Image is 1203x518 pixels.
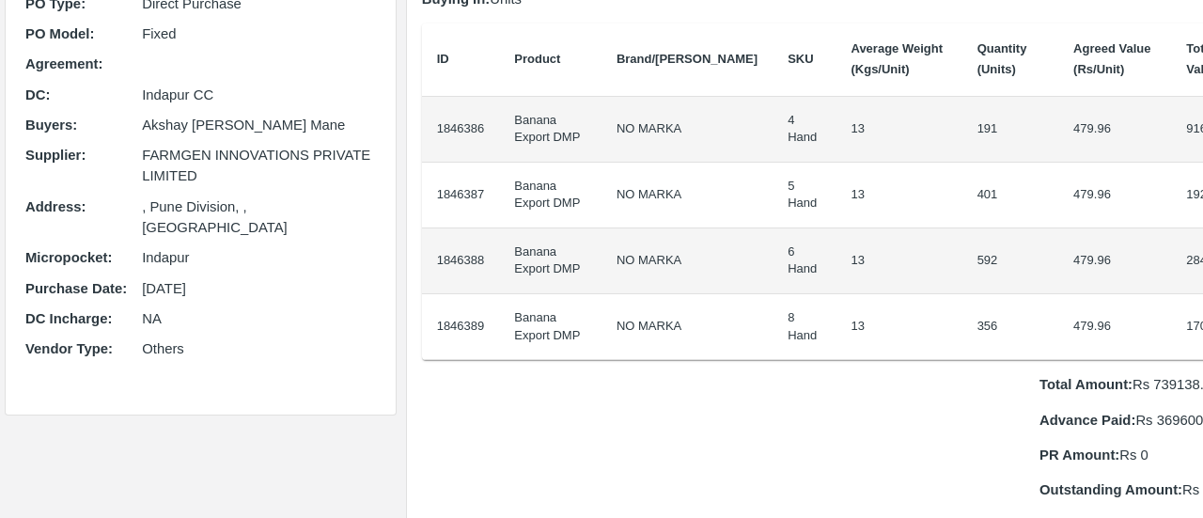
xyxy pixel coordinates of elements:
[617,52,758,66] b: Brand/[PERSON_NAME]
[788,52,813,66] b: SKU
[1073,41,1150,76] b: Agreed Value (Rs/Unit)
[142,24,375,44] p: Fixed
[422,163,500,228] td: 1846387
[1058,97,1171,163] td: 479.96
[25,199,86,214] b: Address :
[1039,482,1182,497] b: Outstanding Amount:
[25,87,50,102] b: DC :
[962,228,1058,294] td: 592
[25,26,94,41] b: PO Model :
[1058,163,1171,228] td: 479.96
[836,163,961,228] td: 13
[773,228,836,294] td: 6 Hand
[25,148,86,163] b: Supplier :
[142,338,375,359] p: Others
[142,308,375,329] p: NA
[25,311,112,326] b: DC Incharge :
[773,97,836,163] td: 4 Hand
[1039,447,1119,463] b: PR Amount:
[601,163,773,228] td: NO MARKA
[1058,228,1171,294] td: 479.96
[962,97,1058,163] td: 191
[422,97,500,163] td: 1846386
[499,228,601,294] td: Banana Export DMP
[422,294,500,360] td: 1846389
[514,52,560,66] b: Product
[836,97,961,163] td: 13
[142,85,375,105] p: Indapur CC
[25,250,112,265] b: Micropocket :
[773,294,836,360] td: 8 Hand
[962,294,1058,360] td: 356
[499,163,601,228] td: Banana Export DMP
[836,294,961,360] td: 13
[142,196,375,239] p: , Pune Division, , [GEOGRAPHIC_DATA]
[1039,413,1135,428] b: Advance Paid:
[962,163,1058,228] td: 401
[601,228,773,294] td: NO MARKA
[142,247,375,268] p: Indapur
[422,228,500,294] td: 1846388
[25,281,127,296] b: Purchase Date :
[25,56,102,71] b: Agreement:
[977,41,1027,76] b: Quantity (Units)
[836,228,961,294] td: 13
[142,145,375,187] p: FARMGEN INNOVATIONS PRIVATE LIMITED
[601,97,773,163] td: NO MARKA
[1039,377,1133,392] b: Total Amount:
[142,278,375,299] p: [DATE]
[773,163,836,228] td: 5 Hand
[1058,294,1171,360] td: 479.96
[142,115,375,135] p: Akshay [PERSON_NAME] Mane
[601,294,773,360] td: NO MARKA
[437,52,449,66] b: ID
[25,118,77,133] b: Buyers :
[499,97,601,163] td: Banana Export DMP
[499,294,601,360] td: Banana Export DMP
[851,41,943,76] b: Average Weight (Kgs/Unit)
[25,341,113,356] b: Vendor Type :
